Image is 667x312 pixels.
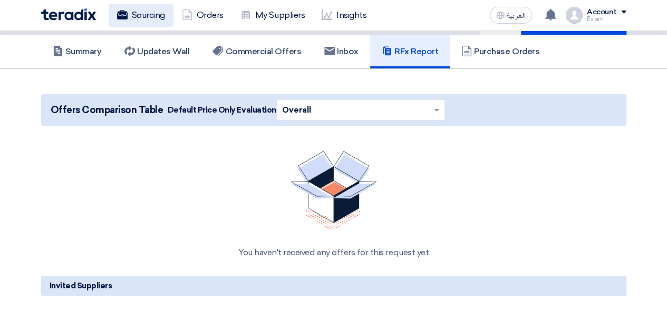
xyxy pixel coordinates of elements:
[461,46,539,57] h5: Purchase Orders
[124,46,189,57] h5: Updates Wall
[450,35,551,68] a: Purchase Orders
[54,246,614,259] div: You haven't received any offers for this request yet
[41,35,113,68] a: Summary
[53,46,102,57] h5: Summary
[201,35,313,68] a: Commercial Offers
[212,46,301,57] h5: Commercial Offers
[51,103,163,117] span: Offers Comparison Table
[313,4,375,27] a: Insights
[313,35,370,68] a: Inbox
[370,35,450,68] a: RFx Report
[566,7,583,24] img: profile_test.png
[41,8,96,21] img: Teradix logo
[507,12,526,19] span: العربية
[324,46,359,57] h5: Inbox
[173,4,232,27] a: Orders
[587,8,617,17] div: Account
[291,151,377,229] img: No Quotations Found!
[167,104,276,116] span: Default Price Only Evaluation
[109,4,173,27] a: Sourcing
[232,4,313,27] a: My Suppliers
[382,46,438,57] h5: RFx Report
[490,7,532,24] button: العربية
[587,16,626,22] div: Eslam
[50,280,112,291] span: Invited Suppliers
[113,35,201,68] a: Updates Wall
